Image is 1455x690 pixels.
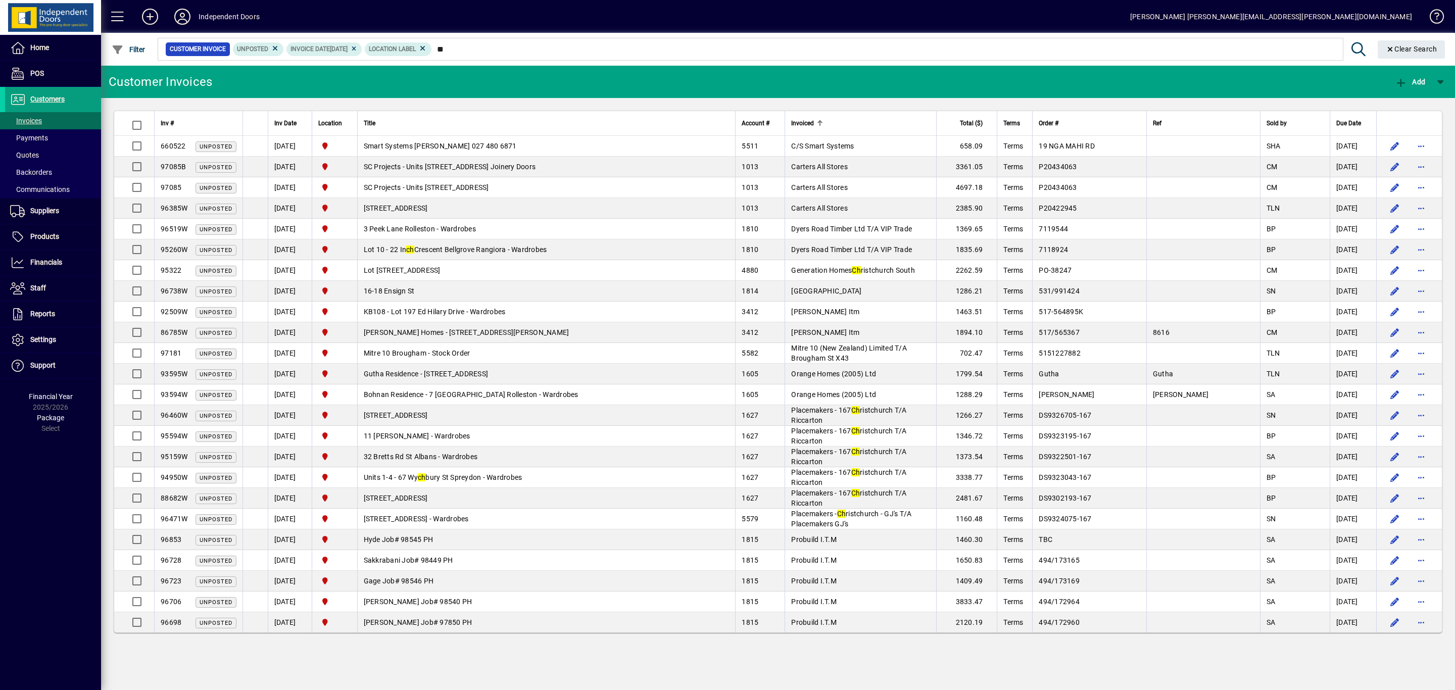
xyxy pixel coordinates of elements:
[170,44,226,54] span: Customer Invoice
[200,351,232,357] span: Unposted
[233,42,284,56] mat-chip: Customer Invoice Status: Unposted
[1413,449,1429,465] button: More options
[200,143,232,150] span: Unposted
[1153,370,1173,378] span: Gutha
[1413,573,1429,589] button: More options
[1039,390,1094,399] span: [PERSON_NAME]
[37,414,64,422] span: Package
[406,245,414,254] em: ch
[318,140,351,152] span: Christchurch
[364,308,506,316] span: KB108 - Lot 197 Ed Hilary Drive - Wardrobes
[1039,183,1077,191] span: P20434063
[1387,386,1403,403] button: Edit
[1413,511,1429,527] button: More options
[1153,328,1170,336] span: 8616
[200,226,232,233] span: Unposted
[1330,405,1376,426] td: [DATE]
[161,118,236,129] div: Inv #
[1153,390,1208,399] span: [PERSON_NAME]
[268,239,312,260] td: [DATE]
[268,426,312,447] td: [DATE]
[1413,200,1429,216] button: More options
[742,163,758,171] span: 1013
[161,370,188,378] span: 93595W
[791,344,907,362] span: Mitre 10 (New Zealand) Limited T/A Brougham St X43
[268,322,312,343] td: [DATE]
[1413,283,1429,299] button: More options
[1267,349,1280,357] span: TLN
[1413,469,1429,485] button: More options
[742,118,769,129] span: Account #
[936,177,997,198] td: 4697.18
[5,112,101,129] a: Invoices
[5,129,101,146] a: Payments
[268,219,312,239] td: [DATE]
[791,225,912,233] span: Dyers Road Timber Ltd T/A VIP Trade
[1267,163,1278,171] span: CM
[318,327,351,338] span: Christchurch
[318,203,351,214] span: Christchurch
[30,335,56,343] span: Settings
[1039,349,1081,357] span: 5151227882
[1267,370,1280,378] span: TLN
[5,353,101,378] a: Support
[5,146,101,164] a: Quotes
[109,74,212,90] div: Customer Invoices
[742,287,758,295] span: 1814
[1267,308,1276,316] span: BP
[364,328,569,336] span: [PERSON_NAME] Homes - [STREET_ADDRESS][PERSON_NAME]
[1387,449,1403,465] button: Edit
[1330,384,1376,405] td: [DATE]
[364,266,441,274] span: Lot [STREET_ADDRESS]
[936,384,997,405] td: 1288.29
[1039,411,1091,419] span: DS9326705-167
[1387,614,1403,630] button: Edit
[1003,308,1023,316] span: Terms
[936,426,997,447] td: 1346.72
[318,285,351,297] span: Christchurch
[1153,118,1254,129] div: Ref
[200,247,232,254] span: Unposted
[30,284,46,292] span: Staff
[161,266,181,274] span: 95322
[200,164,232,171] span: Unposted
[1387,179,1403,195] button: Edit
[1413,241,1429,258] button: More options
[936,281,997,302] td: 1286.21
[199,9,260,25] div: Independent Doors
[742,308,758,316] span: 3412
[936,157,997,177] td: 3361.05
[1330,343,1376,364] td: [DATE]
[1413,138,1429,154] button: More options
[161,225,188,233] span: 96519W
[1387,324,1403,340] button: Edit
[1267,287,1276,295] span: SN
[1413,552,1429,568] button: More options
[791,427,906,445] span: Placemakers - 167 ristchurch T/A Riccarton
[1153,118,1161,129] span: Ref
[10,151,39,159] span: Quotes
[1039,287,1080,295] span: 531/991424
[5,35,101,61] a: Home
[5,276,101,301] a: Staff
[791,308,859,316] span: [PERSON_NAME] Itm
[166,8,199,26] button: Profile
[200,206,232,212] span: Unposted
[1387,304,1403,320] button: Edit
[936,343,997,364] td: 702.47
[1039,142,1095,150] span: 19 NGA MAHI RD
[318,118,351,129] div: Location
[161,411,188,419] span: 96460W
[10,134,48,142] span: Payments
[1003,411,1023,419] span: Terms
[10,185,70,193] span: Communications
[791,328,859,336] span: [PERSON_NAME] Itm
[161,245,188,254] span: 95260W
[290,45,330,53] span: Invoice date
[369,45,416,53] span: Location Label
[1387,531,1403,548] button: Edit
[1413,594,1429,610] button: More options
[364,287,415,295] span: 16-18 Ensign St
[1387,428,1403,444] button: Edit
[364,225,476,233] span: 3 Peek Lane Rolleston - Wardrobes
